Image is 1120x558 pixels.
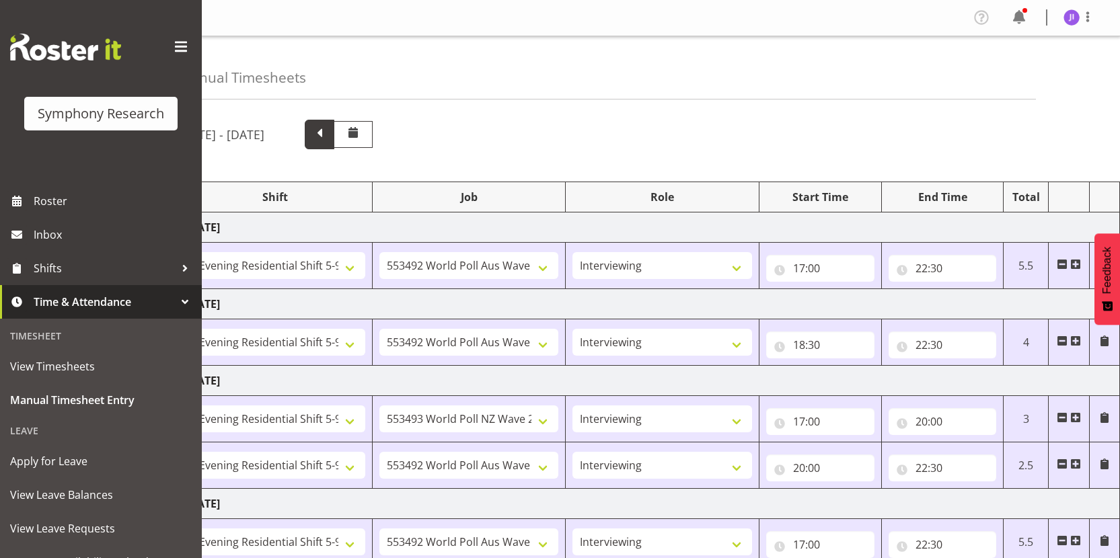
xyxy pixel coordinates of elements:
[3,383,198,417] a: Manual Timesheet Entry
[3,478,198,512] a: View Leave Balances
[34,191,195,211] span: Roster
[10,34,121,61] img: Rosterit website logo
[572,189,752,205] div: Role
[766,255,874,282] input: Click to select...
[10,356,192,376] span: View Timesheets
[179,289,1120,319] td: [DATE]
[38,104,164,124] div: Symphony Research
[10,390,192,410] span: Manual Timesheet Entry
[1004,243,1049,289] td: 5.5
[766,531,874,558] input: Click to select...
[10,485,192,505] span: View Leave Balances
[179,212,1120,243] td: [DATE]
[1004,396,1049,442] td: 3
[10,451,192,471] span: Apply for Leave
[186,189,365,205] div: Shift
[1010,189,1041,205] div: Total
[3,322,198,350] div: Timesheet
[34,258,175,278] span: Shifts
[766,331,874,358] input: Click to select...
[379,189,559,205] div: Job
[178,70,306,85] h4: Manual Timesheets
[889,255,997,282] input: Click to select...
[1063,9,1080,26] img: jonathan-isidoro5583.jpg
[766,454,874,481] input: Click to select...
[766,408,874,435] input: Click to select...
[34,225,195,245] span: Inbox
[3,350,198,383] a: View Timesheets
[889,331,997,358] input: Click to select...
[179,366,1120,396] td: [DATE]
[178,127,264,142] h5: [DATE] - [DATE]
[3,444,198,478] a: Apply for Leave
[889,531,997,558] input: Click to select...
[1004,442,1049,489] td: 2.5
[1101,247,1113,294] span: Feedback
[34,292,175,312] span: Time & Attendance
[1004,319,1049,366] td: 4
[889,454,997,481] input: Click to select...
[1094,233,1120,325] button: Feedback - Show survey
[889,189,997,205] div: End Time
[889,408,997,435] input: Click to select...
[3,417,198,444] div: Leave
[179,489,1120,519] td: [DATE]
[10,518,192,539] span: View Leave Requests
[3,512,198,545] a: View Leave Requests
[766,189,874,205] div: Start Time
